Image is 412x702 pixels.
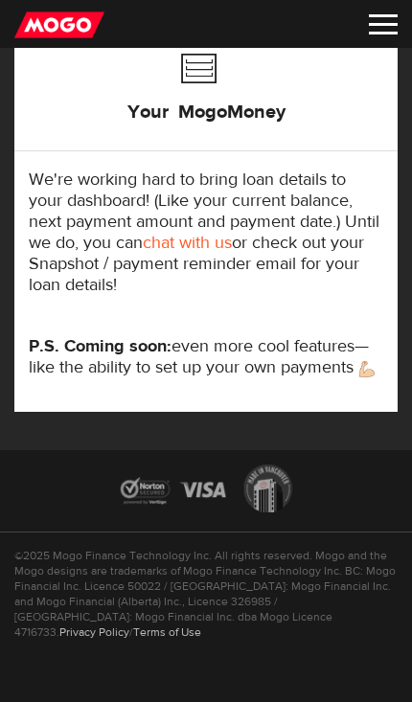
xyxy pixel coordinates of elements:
iframe: LiveChat chat widget [29,257,412,702]
img: mogo_logo-11ee424be714fa7cbb0f0f49df9e16ec.png [14,11,104,39]
h3: Your MogoMoney [127,78,286,139]
a: chat with us [143,232,232,254]
p: We're working hard to bring loan details to your dashboard! (Like your current balance, next paym... [29,170,383,296]
img: menu-8c7f6768b6b270324deb73bd2f515a8c.svg [369,14,398,34]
